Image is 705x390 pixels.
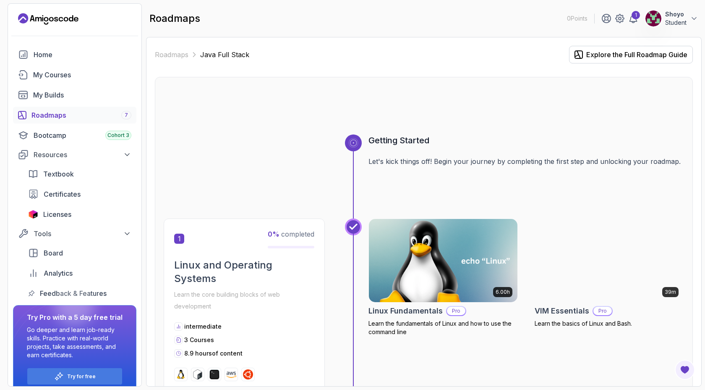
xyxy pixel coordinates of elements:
div: My Courses [33,70,131,80]
img: VIM Essentials card [535,219,684,302]
button: Explore the Full Roadmap Guide [569,46,693,63]
a: certificates [23,186,136,203]
div: Home [34,50,131,60]
img: linux logo [176,369,186,379]
p: Let's kick things off! Begin your journey by completing the first step and unlocking your roadmap. [368,156,684,166]
span: Textbook [43,169,74,179]
p: Java Full Stack [200,50,249,60]
div: Bootcamp [34,130,131,140]
img: user profile image [645,11,661,26]
a: roadmaps [13,107,136,124]
button: Tools [13,226,136,241]
button: Try for free [27,368,123,385]
p: Learn the core building blocks of web development [174,289,314,312]
p: Go deeper and learn job-ready skills. Practice with real-world projects, take assessments, and ea... [27,326,123,359]
p: intermediate [184,322,222,331]
span: 1 [174,234,184,244]
button: user profile imageShoyoStudent [645,10,698,27]
img: aws logo [226,369,236,379]
img: bash logo [193,369,203,379]
p: Learn the fundamentals of Linux and how to use the command line [368,319,518,336]
h3: Getting Started [368,134,684,146]
p: Pro [593,307,612,315]
h2: VIM Essentials [535,305,589,317]
div: My Builds [33,90,131,100]
a: bootcamp [13,127,136,144]
p: 0 Points [567,14,587,23]
img: jetbrains icon [28,210,38,219]
span: Licenses [43,209,71,219]
a: licenses [23,206,136,223]
span: Analytics [44,268,73,278]
h2: roadmaps [149,12,200,25]
button: Resources [13,147,136,162]
a: analytics [23,265,136,282]
div: Resources [34,150,131,160]
p: Shoyo [665,10,687,18]
img: Linux Fundamentals card [365,217,521,304]
p: Pro [447,307,465,315]
span: 3 Courses [184,336,214,343]
span: 0 % [268,230,279,238]
a: builds [13,87,136,103]
a: textbook [23,166,136,182]
p: 39m [665,289,676,295]
span: completed [268,230,314,238]
a: courses [13,66,136,83]
a: Try for free [67,373,96,380]
p: Student [665,18,687,27]
h2: Linux Fundamentals [368,305,443,317]
span: 7 [125,112,128,119]
span: Cohort 3 [107,132,129,139]
a: feedback [23,285,136,302]
span: Board [44,248,63,258]
span: Certificates [44,189,81,199]
a: Linux Fundamentals card6.00hLinux FundamentalsProLearn the fundamentals of Linux and how to use t... [368,219,518,336]
a: home [13,46,136,63]
p: 6.00h [496,289,510,295]
div: Roadmaps [31,110,131,120]
button: Open Feedback Button [675,360,695,380]
p: Learn the basics of Linux and Bash. [535,319,684,328]
a: board [23,245,136,261]
img: terminal logo [209,369,219,379]
img: ubuntu logo [243,369,253,379]
a: Landing page [18,12,78,26]
a: VIM Essentials card39mVIM EssentialsProLearn the basics of Linux and Bash. [535,219,684,328]
p: 8.9 hours of content [184,349,243,358]
h2: Linux and Operating Systems [174,258,314,285]
a: Roadmaps [155,50,188,60]
div: Explore the Full Roadmap Guide [586,50,687,60]
div: 1 [632,11,640,19]
span: Feedback & Features [40,288,107,298]
a: 1 [628,13,638,24]
div: Tools [34,229,131,239]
